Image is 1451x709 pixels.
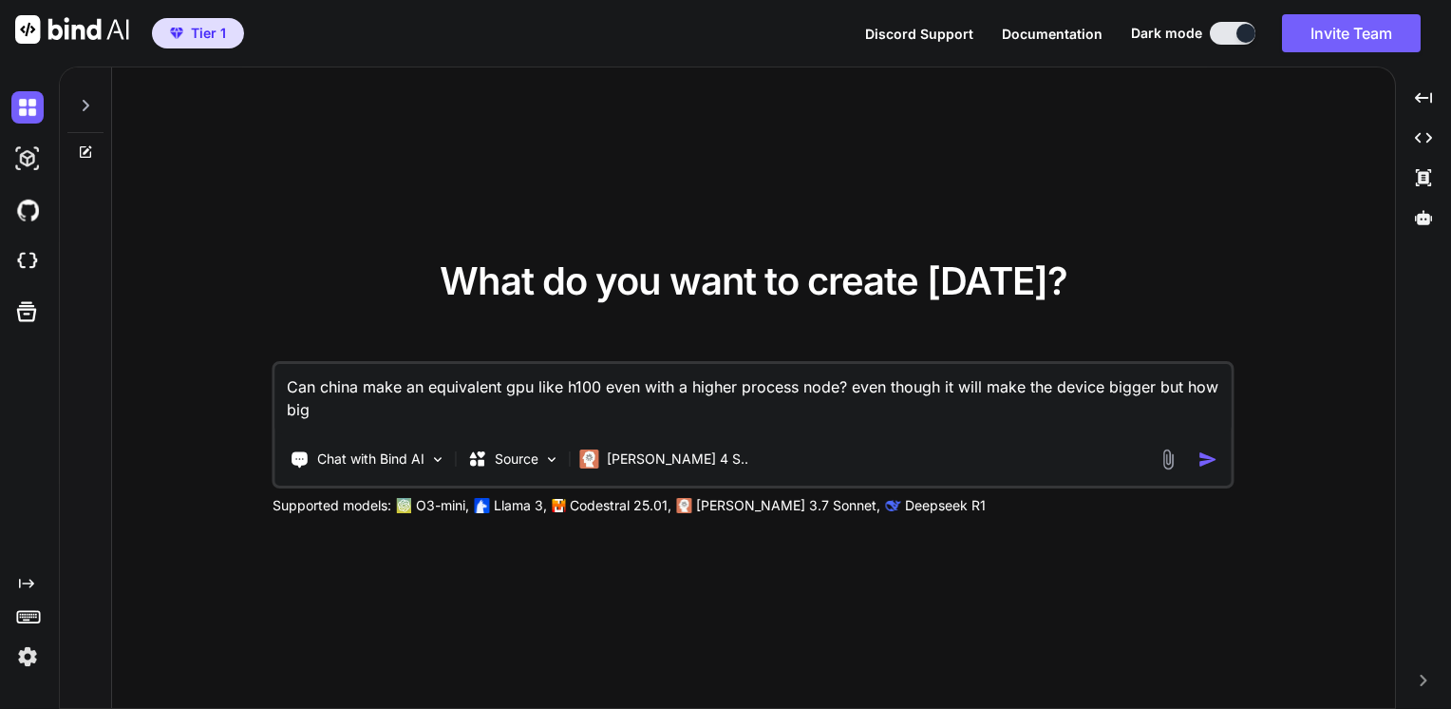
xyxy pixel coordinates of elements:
img: claude [677,498,692,513]
img: attachment [1158,449,1179,470]
p: [PERSON_NAME] 4 S.. [607,450,748,469]
img: claude [886,498,901,513]
img: darkChat [11,91,44,124]
button: Discord Support [865,24,973,44]
img: premium [170,28,183,39]
img: cloudideIcon [11,245,44,278]
img: Pick Tools [430,451,446,468]
img: icon [1198,450,1218,469]
img: Pick Models [544,451,560,468]
span: Dark mode [1131,24,1202,43]
p: [PERSON_NAME] 3.7 Sonnet, [696,496,880,515]
img: githubDark [11,194,44,226]
p: Deepseek R1 [905,496,986,515]
p: Codestral 25.01, [570,496,671,515]
p: O3-mini, [416,496,469,515]
span: What do you want to create [DATE]? [440,258,1067,304]
button: Invite Team [1282,14,1421,52]
img: Claude 4 Sonnet [580,450,599,469]
button: Documentation [1002,24,1102,44]
img: Mistral-AI [553,499,566,512]
p: Source [495,450,538,469]
p: Supported models: [273,496,391,515]
img: settings [11,641,44,673]
img: darkAi-studio [11,143,44,175]
p: Chat with Bind AI [317,450,424,469]
img: Bind AI [15,15,129,44]
span: Documentation [1002,26,1102,42]
span: Discord Support [865,26,973,42]
button: premiumTier 1 [152,18,244,48]
p: Llama 3, [494,496,547,515]
img: Llama2 [475,498,490,513]
img: GPT-4 [397,498,412,513]
span: Tier 1 [191,24,226,43]
textarea: Can china make an equivalent gpu like h100 even with a higher process node? even though it will m... [275,364,1232,434]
